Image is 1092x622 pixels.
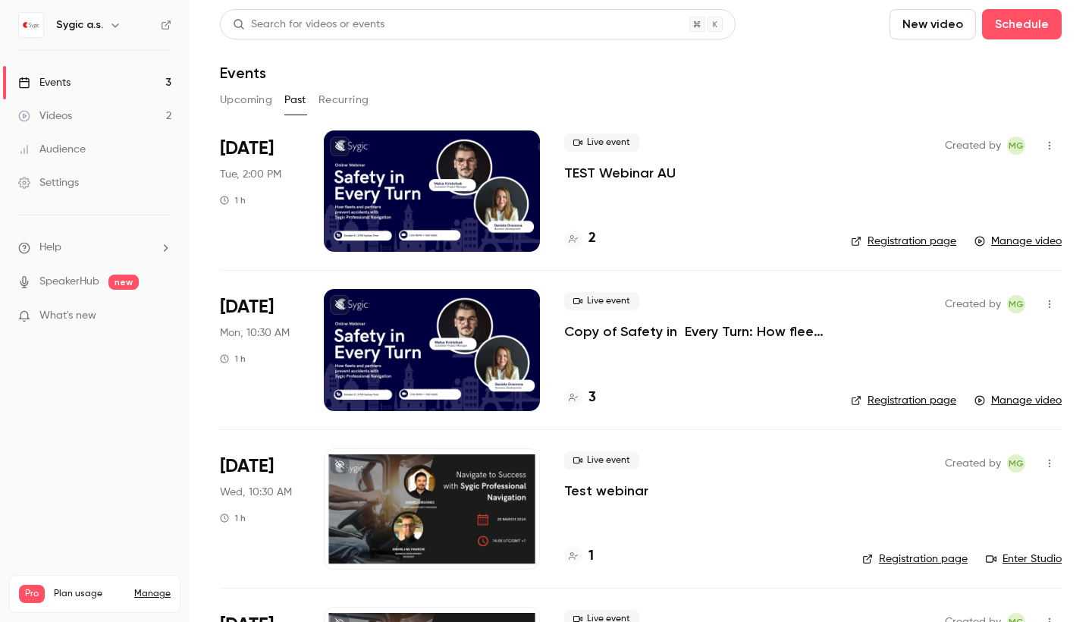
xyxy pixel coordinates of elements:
[39,274,99,290] a: SpeakerHub
[564,388,596,408] a: 3
[19,13,43,37] img: Sygic a.s.
[220,325,290,341] span: Mon, 10:30 AM
[1009,295,1024,313] span: MG
[56,17,103,33] h6: Sygic a.s.
[564,482,648,500] a: Test webinar
[220,194,246,206] div: 1 h
[18,75,71,90] div: Events
[564,546,594,567] a: 1
[588,388,596,408] h4: 3
[18,240,171,256] li: help-dropdown-opener
[862,551,968,567] a: Registration page
[1009,137,1024,155] span: MG
[974,393,1062,408] a: Manage video
[564,134,639,152] span: Live event
[220,485,292,500] span: Wed, 10:30 AM
[564,322,827,341] a: Copy of Safety in Every Turn: How fleets and partners prevent accidents with Sygic Professional N...
[220,289,300,410] div: Oct 6 Mon, 10:30 AM (Europe/Bratislava)
[945,295,1001,313] span: Created by
[1007,454,1025,473] span: Michaela Gálfiová
[974,234,1062,249] a: Manage video
[945,454,1001,473] span: Created by
[564,292,639,310] span: Live event
[851,234,956,249] a: Registration page
[986,551,1062,567] a: Enter Studio
[890,9,976,39] button: New video
[220,454,274,479] span: [DATE]
[1007,295,1025,313] span: Michaela Gálfiová
[18,142,86,157] div: Audience
[564,451,639,470] span: Live event
[39,240,61,256] span: Help
[39,308,96,324] span: What's new
[1009,454,1024,473] span: MG
[1007,137,1025,155] span: Michaela Gálfiová
[233,17,384,33] div: Search for videos or events
[18,108,72,124] div: Videos
[220,295,274,319] span: [DATE]
[982,9,1062,39] button: Schedule
[19,585,45,603] span: Pro
[220,167,281,182] span: Tue, 2:00 PM
[588,546,594,567] h4: 1
[108,275,139,290] span: new
[153,309,171,323] iframe: Noticeable Trigger
[588,228,596,249] h4: 2
[220,130,300,252] div: Oct 7 Tue, 2:00 PM (Europe/Bratislava)
[220,512,246,524] div: 1 h
[220,88,272,112] button: Upcoming
[220,137,274,161] span: [DATE]
[945,137,1001,155] span: Created by
[284,88,306,112] button: Past
[564,164,676,182] a: TEST Webinar AU
[851,393,956,408] a: Registration page
[220,448,300,570] div: Mar 27 Wed, 10:30 AM (Europe/Bratislava)
[134,588,171,600] a: Manage
[18,175,79,190] div: Settings
[564,228,596,249] a: 2
[220,64,266,82] h1: Events
[220,353,246,365] div: 1 h
[318,88,369,112] button: Recurring
[54,588,125,600] span: Plan usage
